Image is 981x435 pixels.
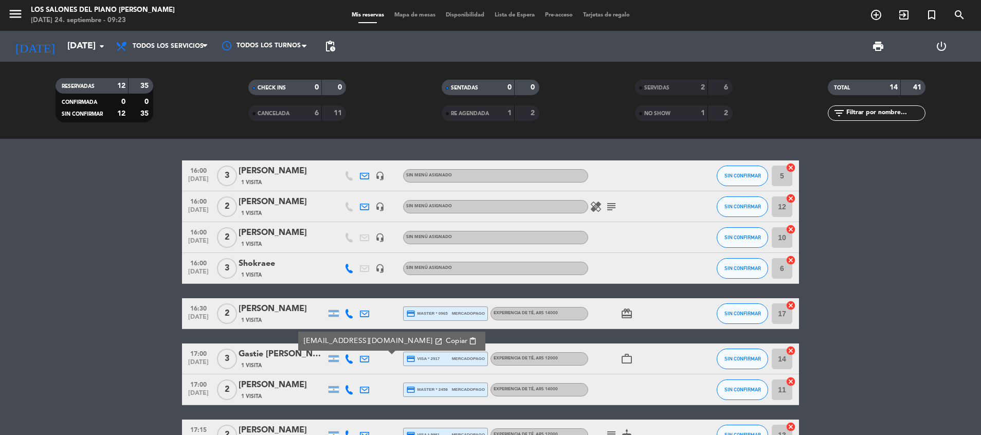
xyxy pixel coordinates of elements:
span: mercadopago [452,355,485,362]
i: cancel [786,255,796,265]
span: TOTAL [834,85,850,90]
span: visa * 2917 [406,354,440,364]
span: SIN CONFIRMAR [724,356,761,361]
i: power_settings_new [935,40,948,52]
span: RESERVADAS [62,84,95,89]
span: 3 [217,166,237,186]
i: filter_list [833,107,845,119]
span: 3 [217,349,237,369]
span: Mis reservas [347,12,389,18]
button: SIN CONFIRMAR [717,349,768,369]
i: open_in_new [434,337,443,346]
strong: 2 [531,110,537,117]
strong: 41 [913,84,923,91]
i: exit_to_app [898,9,910,21]
i: cancel [786,162,796,173]
span: CONFIRMADA [62,100,97,105]
span: [DATE] [186,390,211,402]
span: [DATE] [186,207,211,219]
i: credit_card [406,309,415,318]
span: RE AGENDADA [451,111,489,116]
strong: 12 [117,110,125,117]
div: LOG OUT [910,31,973,62]
span: SIN CONFIRMAR [724,387,761,392]
span: Sin menú asignado [406,266,452,270]
button: SIN CONFIRMAR [717,303,768,324]
strong: 2 [701,84,705,91]
span: SIN CONFIRMAR [724,265,761,271]
span: 1 Visita [241,392,262,401]
i: credit_card [406,354,415,364]
span: 16:30 [186,302,211,314]
button: SIN CONFIRMAR [717,227,768,248]
span: content_paste [469,337,477,345]
span: Sin menú asignado [406,235,452,239]
span: SERVIDAS [644,85,669,90]
span: Sin menú asignado [406,204,452,208]
a: [EMAIL_ADDRESS][DOMAIN_NAME]open_in_new [304,335,443,347]
span: 2 [217,196,237,217]
button: Copiarcontent_paste [443,335,480,347]
span: 1 Visita [241,240,262,248]
div: [PERSON_NAME] [239,226,326,240]
span: CHECK INS [258,85,286,90]
span: Sin menú asignado [406,173,452,177]
span: 16:00 [186,226,211,238]
span: EXPERIENCIA DE TÉ [494,356,558,360]
div: [PERSON_NAME] [239,378,326,392]
span: Todos los servicios [133,43,204,50]
span: 17:00 [186,378,211,390]
i: healing [590,201,602,213]
span: , ARS 14000 [534,311,558,315]
span: mercadopago [452,386,485,393]
span: SIN CONFIRMAR [724,234,761,240]
i: card_giftcard [621,307,633,320]
span: SENTADAS [451,85,478,90]
button: menu [8,6,23,25]
i: menu [8,6,23,22]
span: 2 [217,227,237,248]
i: credit_card [406,385,415,394]
span: pending_actions [324,40,336,52]
strong: 2 [724,110,730,117]
i: headset_mic [375,264,385,273]
i: search [953,9,966,21]
button: SIN CONFIRMAR [717,258,768,279]
i: work_outline [621,353,633,365]
i: headset_mic [375,171,385,180]
span: [DATE] [186,359,211,371]
strong: 6 [315,110,319,117]
strong: 14 [889,84,898,91]
i: cancel [786,300,796,311]
span: CANCELADA [258,111,289,116]
i: turned_in_not [925,9,938,21]
span: EXPERIENCIA DE TÉ [494,387,558,391]
div: [PERSON_NAME] [239,165,326,178]
span: 1 Visita [241,316,262,324]
span: 2 [217,303,237,324]
i: [DATE] [8,35,62,58]
strong: 1 [701,110,705,117]
span: 1 Visita [241,209,262,217]
span: print [872,40,884,52]
i: cancel [786,193,796,204]
i: headset_mic [375,233,385,242]
strong: 12 [117,82,125,89]
span: SIN CONFIRMAR [62,112,103,117]
span: [DATE] [186,176,211,188]
span: Disponibilidad [441,12,489,18]
button: SIN CONFIRMAR [717,166,768,186]
span: 3 [217,258,237,279]
button: SIN CONFIRMAR [717,196,768,217]
span: NO SHOW [644,111,670,116]
button: SIN CONFIRMAR [717,379,768,400]
strong: 35 [140,110,151,117]
span: SIN CONFIRMAR [724,173,761,178]
i: arrow_drop_down [96,40,108,52]
span: [DATE] [186,268,211,280]
i: add_circle_outline [870,9,882,21]
strong: 1 [507,110,512,117]
strong: 0 [121,98,125,105]
strong: 11 [334,110,344,117]
span: 1 Visita [241,178,262,187]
